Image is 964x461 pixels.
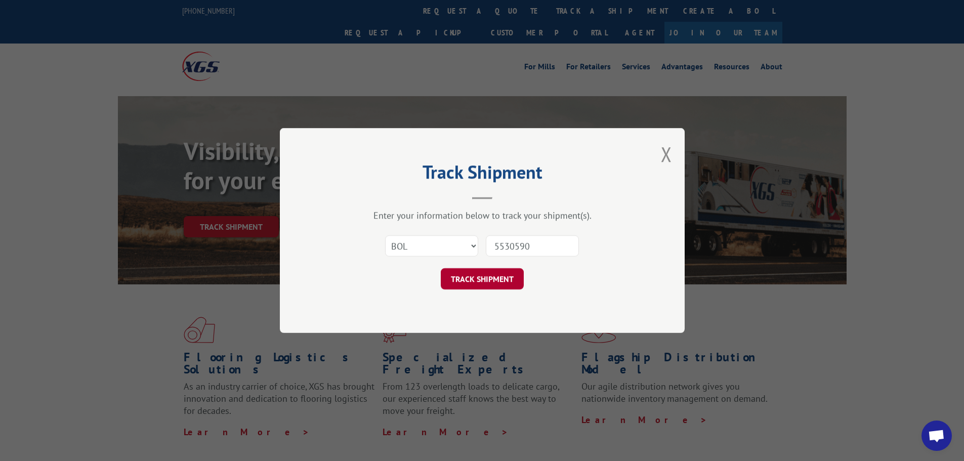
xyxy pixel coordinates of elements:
input: Number(s) [486,235,579,257]
h2: Track Shipment [330,165,634,184]
button: TRACK SHIPMENT [441,268,524,289]
div: Enter your information below to track your shipment(s). [330,209,634,221]
button: Close modal [661,141,672,167]
div: Open chat [921,421,952,451]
